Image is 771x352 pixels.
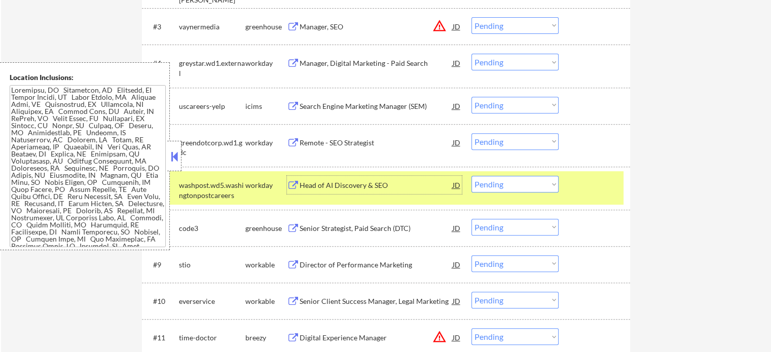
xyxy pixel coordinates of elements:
div: workday [245,138,287,148]
button: warning_amber [432,330,447,344]
div: code3 [179,223,245,233]
div: #3 [153,22,171,32]
div: workday [245,180,287,190]
div: JD [452,292,462,310]
div: vaynermedia [179,22,245,32]
div: #4 [153,58,171,68]
div: Search Engine Marketing Manager (SEM) [300,101,453,111]
div: Location Inclusions: [10,72,166,83]
div: Manager, Digital Marketing - Paid Search [300,58,453,68]
div: greenhouse [245,223,287,233]
div: Digital Experience Manager [300,333,453,343]
div: icims [245,101,287,111]
div: JD [452,17,462,35]
div: greystar.wd1.external [179,58,245,78]
div: JD [452,54,462,72]
div: #11 [153,333,171,343]
div: Manager, SEO [300,22,453,32]
div: workday [245,58,287,68]
div: workable [245,296,287,306]
div: washpost.wd5.washingtonpostcareers [179,180,245,200]
div: Remote - SEO Strategist [300,138,453,148]
button: warning_amber [432,19,447,33]
div: JD [452,255,462,273]
div: #10 [153,296,171,306]
div: JD [452,97,462,115]
div: stio [179,260,245,270]
div: breezy [245,333,287,343]
div: Director of Performance Marketing [300,260,453,270]
div: workable [245,260,287,270]
div: greenhouse [245,22,287,32]
div: uscareers-yelp [179,101,245,111]
div: JD [452,328,462,346]
div: everservice [179,296,245,306]
div: Senior Strategist, Paid Search (DTC) [300,223,453,233]
div: JD [452,133,462,151]
div: #9 [153,260,171,270]
div: Senior Client Success Manager, Legal Marketing [300,296,453,306]
div: greendotcorp.wd1.gdc [179,138,245,158]
div: time-doctor [179,333,245,343]
div: JD [452,219,462,237]
div: JD [452,176,462,194]
div: Head of AI Discovery & SEO [300,180,453,190]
